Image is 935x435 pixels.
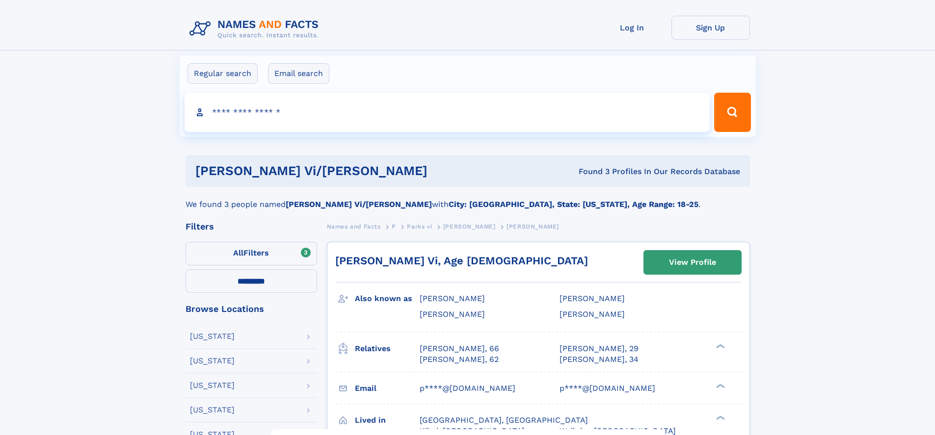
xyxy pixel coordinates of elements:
span: [PERSON_NAME] [507,223,559,230]
div: View Profile [669,251,716,274]
a: View Profile [644,251,741,274]
h3: Email [355,380,420,397]
label: Filters [186,242,317,265]
a: P [392,220,396,232]
span: Parks vi [407,223,432,230]
span: [PERSON_NAME] [420,294,485,303]
b: [PERSON_NAME] Vi/[PERSON_NAME] [286,200,432,209]
b: City: [GEOGRAPHIC_DATA], State: [US_STATE], Age Range: 18-25 [449,200,698,209]
span: P [392,223,396,230]
div: Found 3 Profiles In Our Records Database [503,166,740,177]
div: ❯ [714,414,725,421]
span: [PERSON_NAME] [443,223,496,230]
span: All [233,248,243,257]
div: Browse Locations [186,305,317,313]
a: [PERSON_NAME], 62 [420,354,499,365]
div: [US_STATE] [190,406,235,414]
a: Parks vi [407,220,432,232]
span: [PERSON_NAME] [560,309,625,319]
div: We found 3 people named with . [186,187,750,210]
a: Log In [593,16,671,40]
h1: [PERSON_NAME] vi/[PERSON_NAME] [195,165,503,177]
a: [PERSON_NAME], 34 [560,354,639,365]
div: [US_STATE] [190,333,235,340]
span: [PERSON_NAME] [560,294,625,303]
label: Email search [268,63,329,84]
a: [PERSON_NAME] Vi, Age [DEMOGRAPHIC_DATA] [335,255,588,267]
h3: Also known as [355,290,420,307]
div: [US_STATE] [190,382,235,389]
div: [US_STATE] [190,357,235,365]
div: ❯ [714,343,725,349]
a: Sign Up [671,16,750,40]
a: [PERSON_NAME] [443,220,496,232]
h3: Lived in [355,412,420,429]
a: [PERSON_NAME], 66 [420,343,499,354]
span: [PERSON_NAME] [420,309,485,319]
h3: Relatives [355,340,420,357]
a: [PERSON_NAME], 29 [560,343,639,354]
button: Search Button [714,93,750,132]
input: search input [185,93,710,132]
span: [GEOGRAPHIC_DATA], [GEOGRAPHIC_DATA] [420,415,588,425]
label: Regular search [187,63,258,84]
img: Logo Names and Facts [186,16,327,42]
div: Filters [186,222,317,231]
a: Names and Facts [327,220,381,232]
div: ❯ [714,383,725,389]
